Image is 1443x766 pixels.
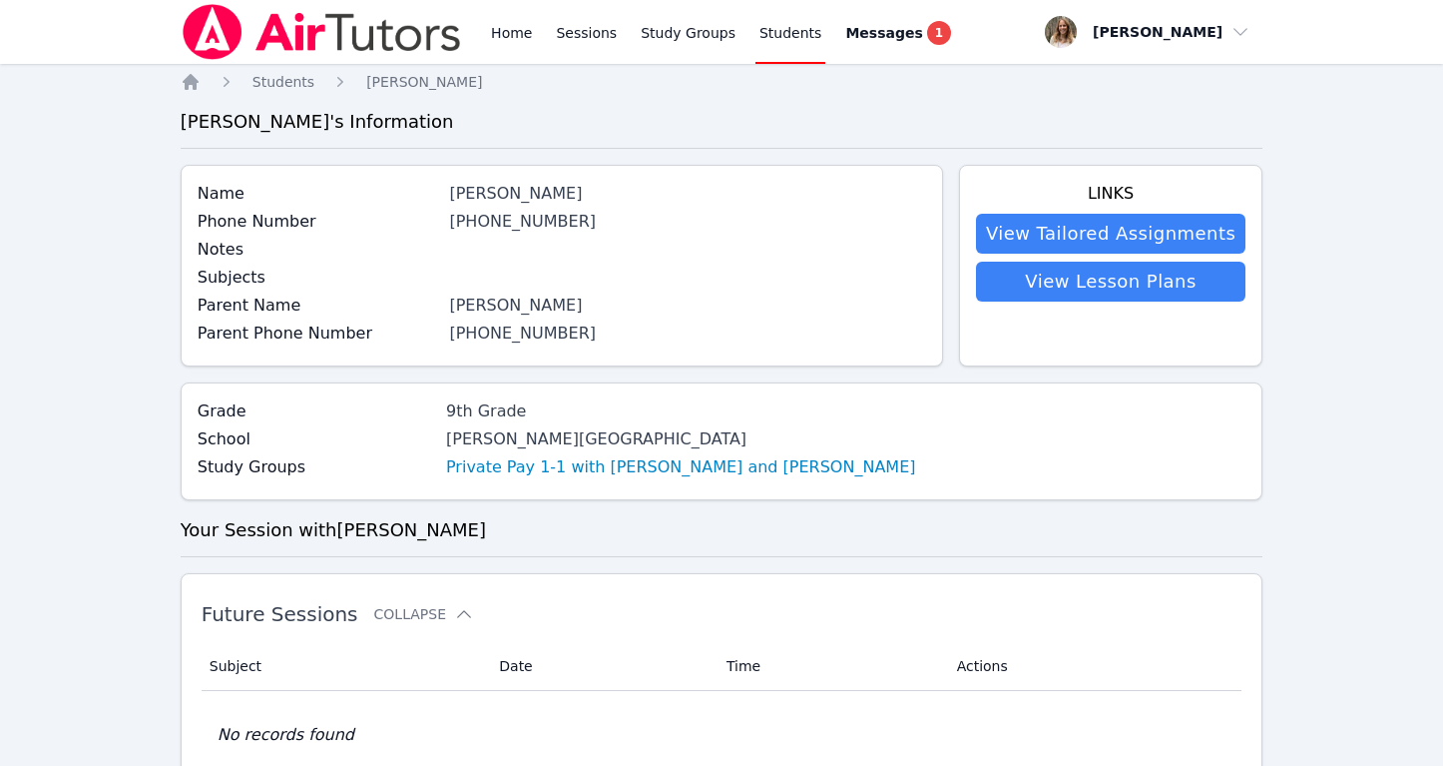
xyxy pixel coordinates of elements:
[181,72,1263,92] nav: Breadcrumb
[446,399,916,423] div: 9th Grade
[252,74,314,90] span: Students
[181,516,1263,544] h3: Your Session with [PERSON_NAME]
[446,427,916,451] div: [PERSON_NAME][GEOGRAPHIC_DATA]
[374,604,474,624] button: Collapse
[181,108,1263,136] h3: [PERSON_NAME] 's Information
[202,642,488,691] th: Subject
[198,399,434,423] label: Grade
[198,210,438,234] label: Phone Number
[449,212,596,231] a: [PHONE_NUMBER]
[198,266,438,290] label: Subjects
[449,294,925,318] div: [PERSON_NAME]
[181,4,463,60] img: Air Tutors
[449,182,925,206] div: [PERSON_NAME]
[927,21,951,45] span: 1
[252,72,314,92] a: Students
[202,602,358,626] span: Future Sessions
[845,23,922,43] span: Messages
[449,324,596,343] a: [PHONE_NUMBER]
[945,642,1242,691] th: Actions
[198,294,438,318] label: Parent Name
[976,214,1245,254] a: View Tailored Assignments
[715,642,945,691] th: Time
[446,455,916,479] a: Private Pay 1-1 with [PERSON_NAME] and [PERSON_NAME]
[976,262,1245,302] a: View Lesson Plans
[198,427,434,451] label: School
[366,74,482,90] span: [PERSON_NAME]
[198,455,434,479] label: Study Groups
[198,182,438,206] label: Name
[976,182,1245,206] h4: Links
[487,642,715,691] th: Date
[366,72,482,92] a: [PERSON_NAME]
[198,238,438,262] label: Notes
[198,322,438,346] label: Parent Phone Number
